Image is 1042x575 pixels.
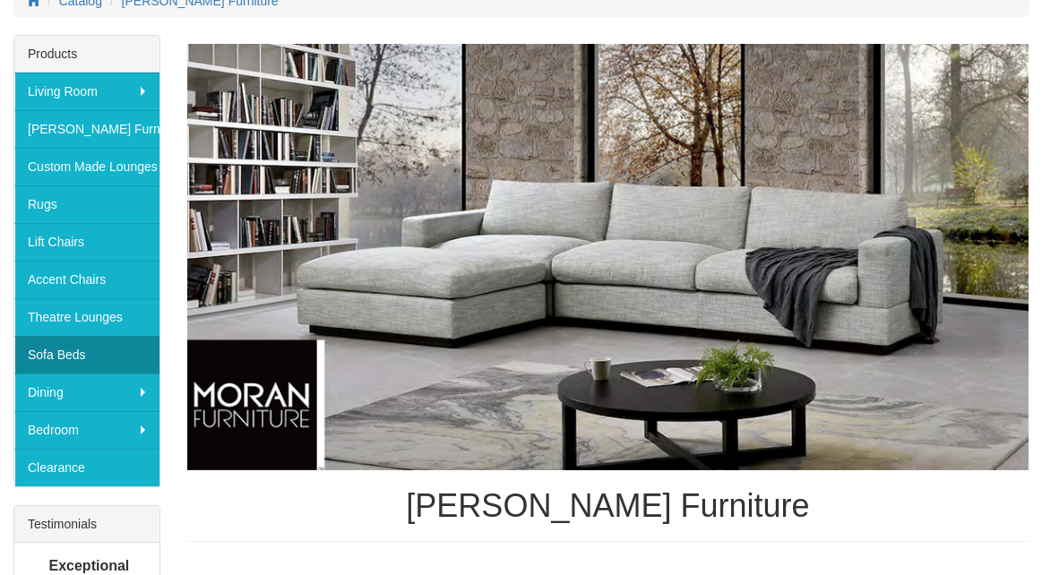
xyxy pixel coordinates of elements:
[14,506,159,543] div: Testimonials
[14,336,159,373] a: Sofa Beds
[14,411,159,449] a: Bedroom
[14,449,159,486] a: Clearance
[187,44,1029,471] img: Moran Furniture
[14,223,159,261] a: Lift Chairs
[14,298,159,336] a: Theatre Lounges
[14,261,159,298] a: Accent Chairs
[14,185,159,223] a: Rugs
[14,110,159,148] a: [PERSON_NAME] Furniture
[14,73,159,110] a: Living Room
[49,558,130,573] b: Exceptional
[187,488,1029,524] h1: [PERSON_NAME] Furniture
[14,373,159,411] a: Dining
[14,36,159,73] div: Products
[14,148,159,185] a: Custom Made Lounges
